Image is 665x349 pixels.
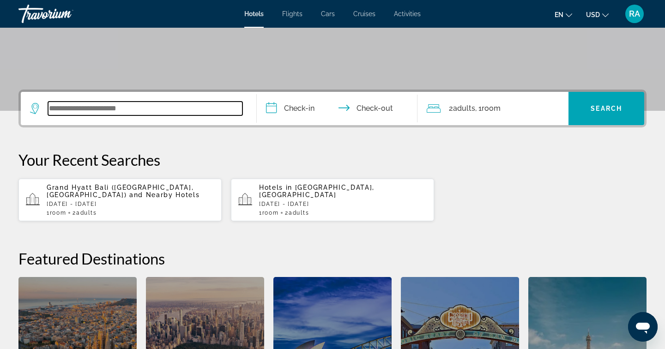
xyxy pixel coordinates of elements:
span: and Nearby Hotels [129,191,200,199]
a: Travorium [18,2,111,26]
span: 2 [449,102,475,115]
span: Search [591,105,622,112]
span: Hotels in [259,184,292,191]
a: Cruises [353,10,375,18]
span: USD [586,11,600,18]
p: Your Recent Searches [18,150,647,169]
span: [GEOGRAPHIC_DATA], [GEOGRAPHIC_DATA] [259,184,375,199]
button: Check in and out dates [257,92,417,125]
span: Adults [453,104,475,113]
span: 1 [47,210,66,216]
button: Grand Hyatt Bali ([GEOGRAPHIC_DATA], [GEOGRAPHIC_DATA]) and Nearby Hotels[DATE] - [DATE]1Room2Adults [18,178,222,222]
span: Adults [289,210,309,216]
span: 2 [73,210,97,216]
div: Search widget [21,92,644,125]
a: Hotels [244,10,264,18]
a: Flights [282,10,302,18]
button: Search [568,92,644,125]
span: Room [482,104,501,113]
span: Room [50,210,66,216]
p: [DATE] - [DATE] [47,201,214,207]
span: Room [262,210,279,216]
span: 1 [259,210,278,216]
span: Adults [76,210,97,216]
span: RA [629,9,640,18]
a: Cars [321,10,335,18]
iframe: Кнопка запуска окна обмена сообщениями [628,312,658,342]
span: 2 [285,210,309,216]
button: Travelers: 2 adults, 0 children [417,92,569,125]
h2: Featured Destinations [18,249,647,268]
p: [DATE] - [DATE] [259,201,427,207]
button: User Menu [623,4,647,24]
button: Hotels in [GEOGRAPHIC_DATA], [GEOGRAPHIC_DATA][DATE] - [DATE]1Room2Adults [231,178,434,222]
button: Change currency [586,8,609,21]
span: en [555,11,563,18]
button: Change language [555,8,572,21]
a: Activities [394,10,421,18]
span: Grand Hyatt Bali ([GEOGRAPHIC_DATA], [GEOGRAPHIC_DATA]) [47,184,193,199]
span: , 1 [475,102,501,115]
